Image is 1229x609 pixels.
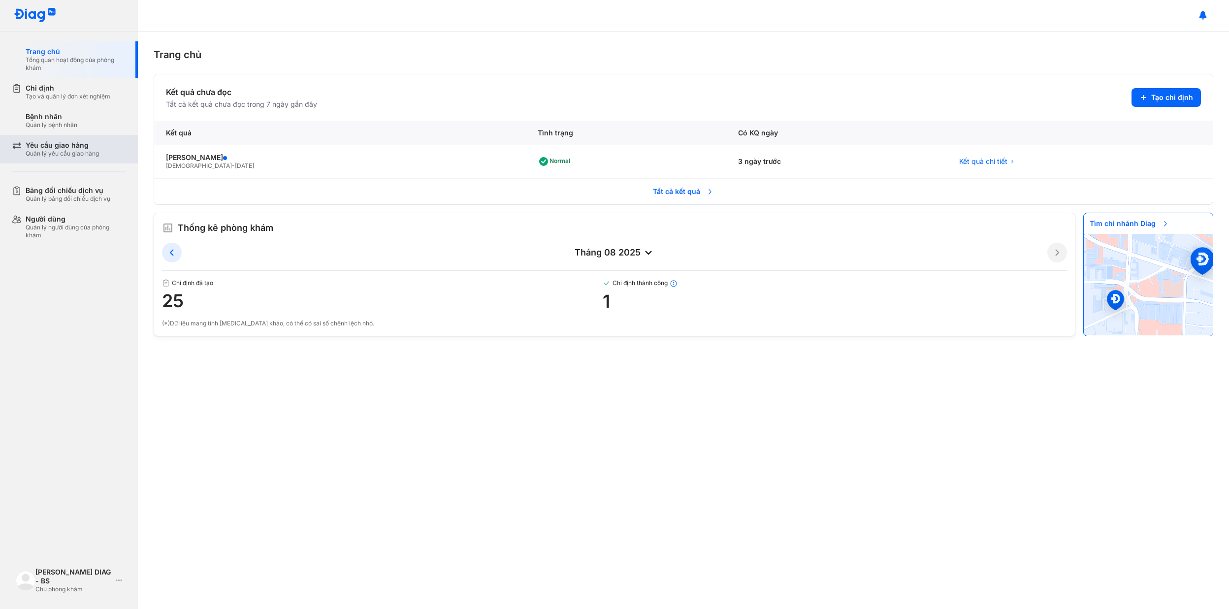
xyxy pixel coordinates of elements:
div: Có KQ ngày [726,121,947,145]
span: [DATE] [235,162,254,169]
img: document.50c4cfd0.svg [162,279,170,287]
div: Trang chủ [154,47,1213,62]
div: [PERSON_NAME] [166,153,514,162]
div: 3 ngày trước [726,145,947,178]
div: Tình trạng [526,121,726,145]
div: Trang chủ [26,47,126,56]
div: Tạo và quản lý đơn xét nghiệm [26,93,110,100]
div: Tổng quan hoạt động của phòng khám [26,56,126,72]
span: Tất cả kết quả [647,181,720,202]
span: Kết quả chi tiết [959,157,1007,166]
div: Kết quả chưa đọc [166,86,317,98]
div: Kết quả [154,121,526,145]
div: [PERSON_NAME] DIAG - BS [35,568,112,585]
span: Chỉ định đã tạo [162,279,603,287]
div: Bảng đối chiếu dịch vụ [26,186,110,195]
div: Quản lý yêu cầu giao hàng [26,150,99,158]
span: Thống kê phòng khám [178,221,273,235]
div: Người dùng [26,215,126,224]
span: [DEMOGRAPHIC_DATA] [166,162,232,169]
div: Chỉ định [26,84,110,93]
div: Bệnh nhân [26,112,77,121]
img: logo [16,571,35,590]
span: 25 [162,291,603,311]
span: Chỉ định thành công [603,279,1067,288]
img: checked-green.01cc79e0.svg [603,279,611,288]
img: info.7e716105.svg [670,280,678,288]
span: 1 [603,291,1067,311]
span: - [232,162,235,169]
span: Tìm chi nhánh Diag [1084,213,1175,234]
div: Quản lý bệnh nhân [26,121,77,129]
div: Quản lý bảng đối chiếu dịch vụ [26,195,110,203]
div: Normal [538,154,574,169]
img: order.5a6da16c.svg [162,222,174,234]
div: Quản lý người dùng của phòng khám [26,224,126,239]
div: Yêu cầu giao hàng [26,141,99,150]
span: Tạo chỉ định [1151,93,1193,102]
div: Chủ phòng khám [35,585,112,593]
button: Tạo chỉ định [1132,88,1201,107]
div: tháng 08 2025 [182,247,1047,258]
div: (*)Dữ liệu mang tính [MEDICAL_DATA] khảo, có thể có sai số chênh lệch nhỏ. [162,319,1067,328]
div: Tất cả kết quả chưa đọc trong 7 ngày gần đây [166,100,317,109]
img: logo [14,8,56,23]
